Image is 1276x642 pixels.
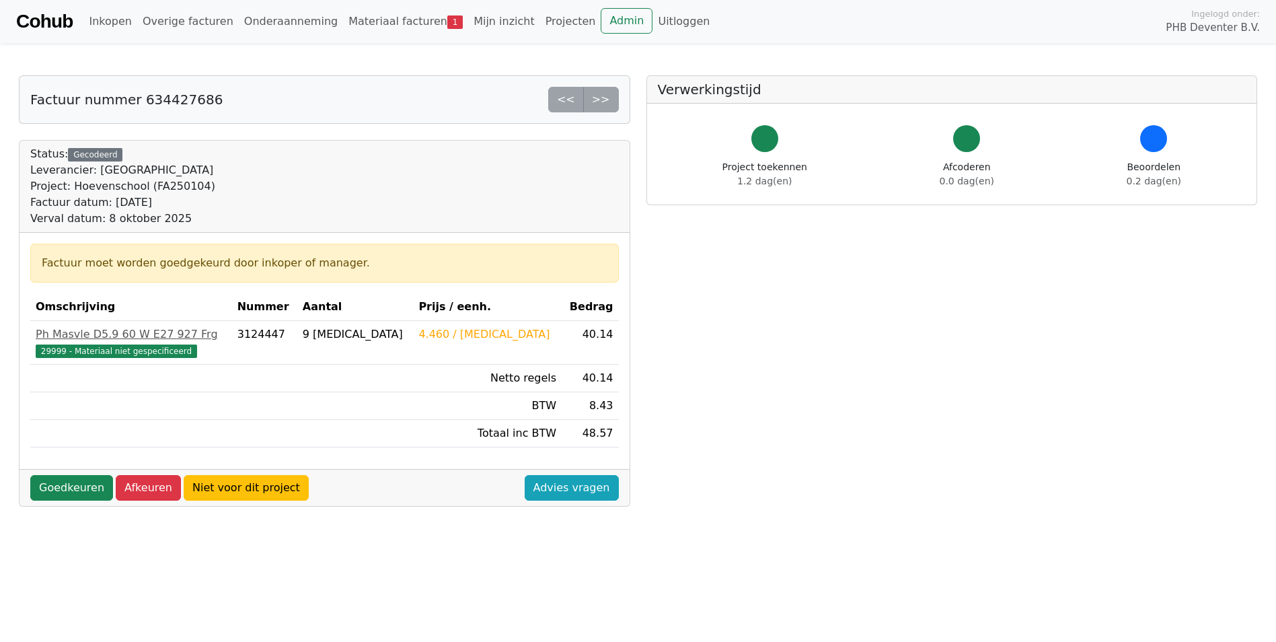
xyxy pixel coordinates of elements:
[940,160,994,188] div: Afcoderen
[447,15,463,29] span: 1
[562,321,618,365] td: 40.14
[232,293,297,321] th: Nummer
[30,162,215,178] div: Leverancier: [GEOGRAPHIC_DATA]
[137,8,239,35] a: Overige facturen
[525,475,619,501] a: Advies vragen
[468,8,540,35] a: Mijn inzicht
[68,148,122,162] div: Gecodeerd
[30,92,223,108] h5: Factuur nummer 634427686
[1127,160,1181,188] div: Beoordelen
[1166,20,1260,36] span: PHB Deventer B.V.
[16,5,73,38] a: Cohub
[36,326,227,343] div: Ph Masvle D5.9 60 W E27 927 Frg
[562,293,618,321] th: Bedrag
[540,8,601,35] a: Projecten
[940,176,994,186] span: 0.0 dag(en)
[30,146,215,227] div: Status:
[658,81,1246,98] h5: Verwerkingstijd
[116,475,181,501] a: Afkeuren
[232,321,297,365] td: 3124447
[30,178,215,194] div: Project: Hoevenschool (FA250104)
[239,8,343,35] a: Onderaanneming
[36,345,197,358] span: 29999 - Materiaal niet gespecificeerd
[1191,7,1260,20] span: Ingelogd onder:
[30,211,215,227] div: Verval datum: 8 oktober 2025
[343,8,468,35] a: Materiaal facturen1
[83,8,137,35] a: Inkopen
[413,365,562,392] td: Netto regels
[30,475,113,501] a: Goedkeuren
[413,293,562,321] th: Prijs / eenh.
[562,420,618,448] td: 48.57
[652,8,715,35] a: Uitloggen
[413,420,562,448] td: Totaal inc BTW
[303,326,408,343] div: 9 [MEDICAL_DATA]
[42,255,607,271] div: Factuur moet worden goedgekeurd door inkoper of manager.
[601,8,652,34] a: Admin
[184,475,309,501] a: Niet voor dit project
[297,293,414,321] th: Aantal
[1127,176,1181,186] span: 0.2 dag(en)
[30,293,232,321] th: Omschrijving
[722,160,807,188] div: Project toekennen
[562,392,618,420] td: 8.43
[562,365,618,392] td: 40.14
[30,194,215,211] div: Factuur datum: [DATE]
[413,392,562,420] td: BTW
[737,176,792,186] span: 1.2 dag(en)
[36,326,227,359] a: Ph Masvle D5.9 60 W E27 927 Frg29999 - Materiaal niet gespecificeerd
[418,326,556,343] div: 4.460 / [MEDICAL_DATA]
